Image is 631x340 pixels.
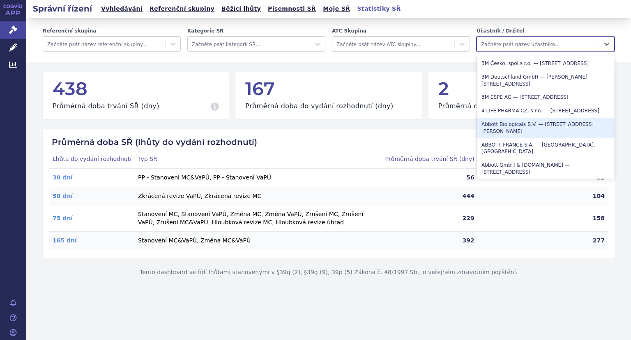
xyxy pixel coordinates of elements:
[477,158,615,179] div: Abbott GmbH & [DOMAIN_NAME] — [STREET_ADDRESS]
[478,205,608,232] th: 158
[49,169,135,187] th: 30 dní
[192,39,306,49] div: Začněte psát kategorii SŘ...
[135,187,382,205] th: Zkrácená revize VaPÚ, Zkrácená revize MC
[53,102,159,111] h3: Průměrná doba trvání SŘ (dny)
[49,187,135,205] th: 50 dní
[477,91,615,104] div: 3M ESPE AG — [STREET_ADDRESS]
[332,28,470,35] label: ATC Skupina
[245,79,412,98] div: 167
[245,102,393,111] h3: Průměrná doba do vydání rozhodnutí (dny)
[382,187,478,205] th: 444
[477,138,615,159] div: ABBOTT FRANCE S.A. — [GEOGRAPHIC_DATA], [GEOGRAPHIC_DATA]
[135,205,382,232] th: Stanovení MC, Stanovení VaPÚ, Změna MC, Změna VaPÚ, Zrušení MC, Zrušení VaPÚ, Zrušení MC&VaPÚ, Hl...
[438,102,557,111] h3: Průměrná doba přerušení SŘ (dny)
[382,232,478,250] th: 392
[43,28,181,35] label: Referenční skupina
[478,232,608,250] th: 277
[187,28,325,35] label: Kategorie SŘ
[26,3,99,14] h2: Správní řízení
[481,39,595,49] div: Začněte psát název účastníka...
[477,57,615,70] div: 3M Česko, spol.s r.o. — [STREET_ADDRESS]
[382,150,478,168] th: Průměrná doba trvání SŘ (dny)
[265,3,318,14] a: Písemnosti SŘ
[49,150,135,168] th: Lhůta do vydání rozhodnutí
[99,3,145,14] a: Vyhledávání
[477,118,615,138] div: Abbott Biologicals B.V. — [STREET_ADDRESS][PERSON_NAME]
[382,205,478,232] th: 229
[43,258,615,286] p: Tento dashboard se řídí lhůtami stanovenými v §39g (2), §39g (9), 39p (5) Zákona č. 48/1997 Sb., ...
[336,39,450,49] div: Začněte psát název ATC skupiny...
[135,150,382,168] th: Typ SŘ
[147,3,217,14] a: Referenční skupiny
[49,205,135,232] th: 75 dní
[135,232,382,250] th: Stanovení MC&VaPÚ, Změna MC&VaPÚ
[49,137,608,147] h2: Průměrná doba SŘ (lhůty do vydání rozhodnutí)
[49,232,135,250] th: 165 dní
[320,3,352,14] a: Moje SŘ
[477,104,615,118] div: 4 LIFE PHARMA CZ, s.r.o. — [STREET_ADDRESS]
[135,169,382,187] th: PP - Stanovení MC&VaPÚ, PP - Stanovení VaPÚ
[477,28,615,35] label: Účastník / Držitel
[438,79,605,98] div: 2
[478,187,608,205] th: 104
[477,70,615,91] div: 3M Deutschland GmbH — [PERSON_NAME][STREET_ADDRESS]
[382,169,478,187] th: 56
[355,3,403,14] a: Statistiky SŘ
[219,3,263,14] a: Běžící lhůty
[47,39,161,49] div: Začněte psát název referenční skupiny...
[53,79,219,98] div: 438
